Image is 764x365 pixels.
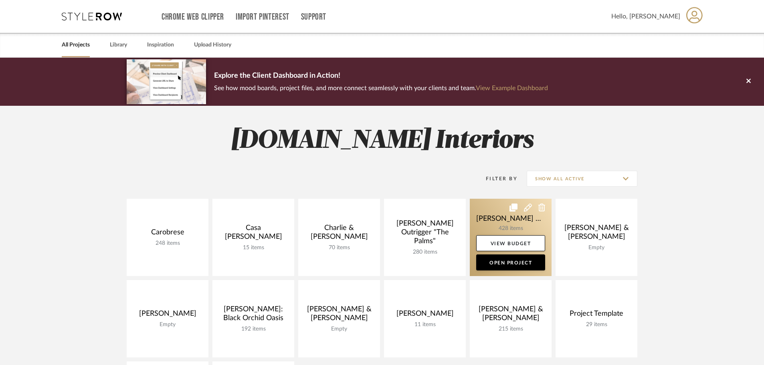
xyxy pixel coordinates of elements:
a: View Budget [476,235,545,251]
div: Casa [PERSON_NAME] [219,224,288,244]
img: d5d033c5-7b12-40c2-a960-1ecee1989c38.png [127,59,206,104]
div: 215 items [476,326,545,333]
div: 248 items [133,240,202,247]
div: [PERSON_NAME] & [PERSON_NAME] [562,224,631,244]
div: Empty [305,326,374,333]
a: All Projects [62,40,90,50]
a: Open Project [476,254,545,270]
a: Library [110,40,127,50]
div: 11 items [390,321,459,328]
span: Hello, [PERSON_NAME] [611,12,680,21]
div: [PERSON_NAME] Outrigger "The Palms" [390,219,459,249]
div: 192 items [219,326,288,333]
div: Filter By [475,175,517,183]
div: 280 items [390,249,459,256]
div: 70 items [305,244,374,251]
p: Explore the Client Dashboard in Action! [214,70,548,83]
div: Carobrese [133,228,202,240]
div: Charlie & [PERSON_NAME] [305,224,374,244]
a: View Example Dashboard [476,85,548,91]
a: Import Pinterest [236,14,289,20]
div: Empty [562,244,631,251]
p: See how mood boards, project files, and more connect seamlessly with your clients and team. [214,83,548,94]
div: Project Template [562,309,631,321]
a: Upload History [194,40,231,50]
h2: [DOMAIN_NAME] Interiors [93,126,671,156]
div: [PERSON_NAME] [390,309,459,321]
a: Chrome Web Clipper [162,14,224,20]
div: 29 items [562,321,631,328]
a: Support [301,14,326,20]
div: [PERSON_NAME]: Black Orchid Oasis [219,305,288,326]
a: Inspiration [147,40,174,50]
div: 15 items [219,244,288,251]
div: Empty [133,321,202,328]
div: [PERSON_NAME] & [PERSON_NAME] [476,305,545,326]
div: [PERSON_NAME] [133,309,202,321]
div: [PERSON_NAME] & [PERSON_NAME] [305,305,374,326]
